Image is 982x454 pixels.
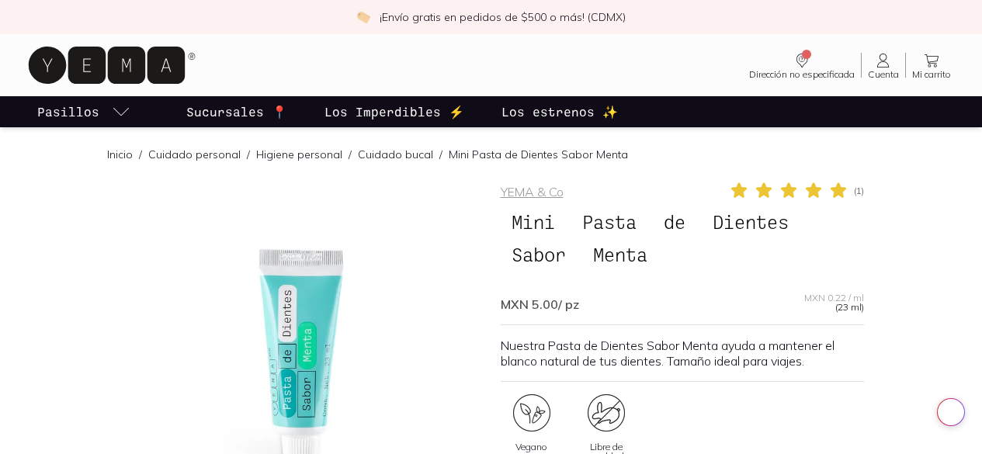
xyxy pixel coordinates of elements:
span: MXN 0.22 / ml [804,293,864,303]
a: Mi carrito [906,51,957,79]
span: Dientes [702,207,800,237]
span: / [342,147,358,162]
p: Los Imperdibles ⚡️ [324,102,464,121]
a: Cuidado bucal [358,147,433,161]
span: de [653,207,696,237]
span: MXN 5.00 / pz [501,296,579,312]
span: Vegano [515,442,547,452]
a: Los estrenos ✨ [498,96,621,127]
img: certificate_86a4b5dc-104e-40e4-a7f8-89b43527f01f=fwebp-q70-w96 [513,394,550,431]
span: Pasta [571,207,647,237]
p: Los estrenos ✨ [501,102,618,121]
span: Mini [501,207,566,237]
a: Los Imperdibles ⚡️ [321,96,467,127]
p: Nuestra Pasta de Dientes Sabor Menta ayuda a mantener el blanco natural de tus dientes. Tamaño id... [501,338,864,369]
span: / [133,147,148,162]
a: Cuidado personal [148,147,241,161]
span: / [241,147,256,162]
a: Inicio [107,147,133,161]
span: (23 ml) [835,303,864,312]
span: Dirección no especificada [749,70,855,79]
img: check [356,10,370,24]
p: Mini Pasta de Dientes Sabor Menta [449,147,628,162]
p: ¡Envío gratis en pedidos de $500 o más! (CDMX) [380,9,626,25]
p: Pasillos [37,102,99,121]
span: / [433,147,449,162]
span: ( 1 ) [854,186,864,196]
p: Sucursales 📍 [186,102,287,121]
span: Menta [582,240,658,269]
span: Cuenta [868,70,899,79]
a: Higiene personal [256,147,342,161]
a: YEMA & Co [501,184,564,199]
a: pasillo-todos-link [34,96,134,127]
a: Dirección no especificada [743,51,861,79]
a: Sucursales 📍 [183,96,290,127]
a: Cuenta [862,51,905,79]
img: certificate_0602ae6d-ca16-4cee-b8ec-b63c5ff32fe3=fwebp-q70-w96 [588,394,625,431]
span: Sabor [501,240,577,269]
span: Mi carrito [912,70,951,79]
